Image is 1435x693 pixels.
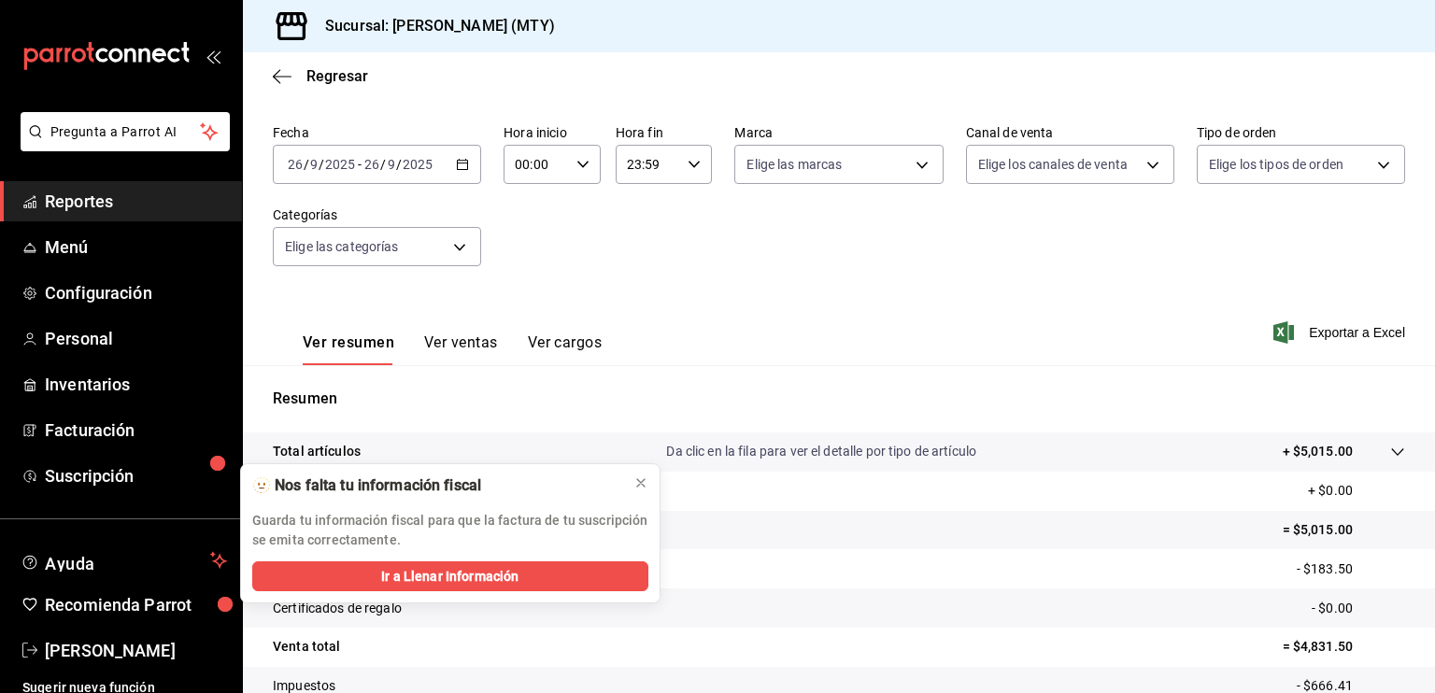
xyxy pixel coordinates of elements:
span: Recomienda Parrot [45,592,227,617]
span: Personal [45,326,227,351]
span: Configuración [45,280,227,305]
label: Fecha [273,126,481,139]
input: ---- [324,157,356,172]
span: Elige las marcas [746,155,842,174]
h3: Sucursal: [PERSON_NAME] (MTY) [310,15,555,37]
span: / [319,157,324,172]
button: Regresar [273,67,368,85]
span: Pregunta a Parrot AI [50,122,201,142]
input: -- [387,157,396,172]
input: -- [363,157,380,172]
p: Resumen [273,388,1405,410]
span: Facturación [45,417,227,443]
span: - [358,157,362,172]
p: Venta total [273,637,340,657]
button: Exportar a Excel [1277,321,1405,344]
p: Guarda tu información fiscal para que la factura de tu suscripción se emita correctamente. [252,511,648,550]
p: Total artículos [273,442,361,461]
button: open_drawer_menu [206,49,220,64]
p: Da clic en la fila para ver el detalle por tipo de artículo [666,442,976,461]
p: = $5,015.00 [1283,520,1405,540]
button: Pregunta a Parrot AI [21,112,230,151]
span: / [380,157,386,172]
span: Suscripción [45,463,227,488]
p: - $183.50 [1297,559,1405,579]
p: - $0.00 [1312,599,1405,618]
span: Ayuda [45,549,203,572]
label: Categorías [273,208,481,221]
div: 🫥 Nos falta tu información fiscal [252,475,618,496]
label: Marca [734,126,943,139]
span: Elige los canales de venta [978,155,1128,174]
p: + $0.00 [1308,481,1405,501]
input: -- [287,157,304,172]
span: Regresar [306,67,368,85]
span: / [396,157,402,172]
button: Ver cargos [528,333,603,365]
div: navigation tabs [303,333,602,365]
a: Pregunta a Parrot AI [13,135,230,155]
span: Reportes [45,189,227,214]
label: Hora fin [616,126,713,139]
span: Elige los tipos de orden [1209,155,1343,174]
span: Menú [45,234,227,260]
label: Hora inicio [504,126,601,139]
p: Certificados de regalo [273,599,402,618]
button: Ir a Llenar Información [252,561,648,591]
label: Canal de venta [966,126,1174,139]
span: [PERSON_NAME] [45,638,227,663]
span: Inventarios [45,372,227,397]
input: -- [309,157,319,172]
label: Tipo de orden [1197,126,1405,139]
p: + $5,015.00 [1283,442,1353,461]
input: ---- [402,157,433,172]
button: Ver ventas [424,333,498,365]
button: Ver resumen [303,333,394,365]
p: = $4,831.50 [1283,637,1405,657]
span: Elige las categorías [285,237,399,256]
span: Ir a Llenar Información [381,567,519,587]
span: / [304,157,309,172]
